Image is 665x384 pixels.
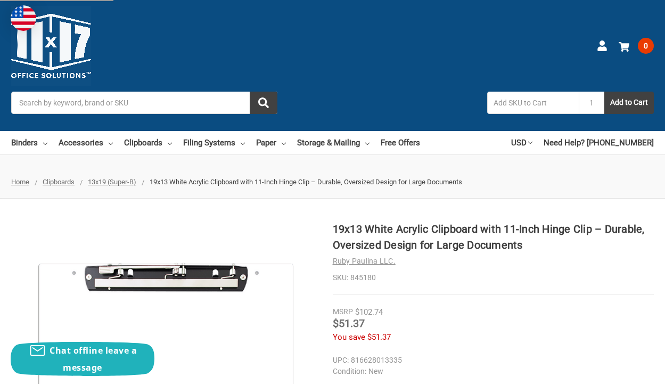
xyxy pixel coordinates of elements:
a: Ruby Paulina LLC. [333,257,396,265]
span: 19x13 White Acrylic Clipboard with 11-Inch Hinge Clip – Durable, Oversized Design for Large Docum... [150,178,462,186]
a: USD [511,131,532,154]
a: Filing Systems [183,131,245,154]
input: Add SKU to Cart [487,92,579,114]
dd: 845180 [333,272,654,283]
span: $51.37 [333,317,365,330]
a: Clipboards [43,178,75,186]
a: Need Help? [PHONE_NUMBER] [544,131,654,154]
div: MSRP [333,306,353,317]
a: Free Offers [381,131,420,154]
span: $51.37 [367,332,391,342]
img: 11x17.com [11,6,91,86]
span: Chat offline leave a message [50,345,137,373]
a: Storage & Mailing [297,131,370,154]
span: 0 [638,38,654,54]
input: Search by keyword, brand or SKU [11,92,277,114]
a: 0 [619,32,654,60]
a: Paper [256,131,286,154]
button: Chat offline leave a message [11,342,154,376]
span: You save [333,332,365,342]
dt: UPC: [333,355,349,366]
iframe: Google Customer Reviews [577,355,665,384]
a: Accessories [59,131,113,154]
a: Home [11,178,29,186]
span: $102.74 [355,307,383,317]
img: duty and tax information for United States [11,5,36,31]
dd: New [333,366,654,377]
a: 13x19 (Super-B) [88,178,136,186]
button: Add to Cart [604,92,654,114]
a: Clipboards [124,131,172,154]
dt: Condition: [333,366,366,377]
dd: 816628013335 [333,355,654,366]
a: Binders [11,131,47,154]
h1: 19x13 White Acrylic Clipboard with 11-Inch Hinge Clip – Durable, Oversized Design for Large Docum... [333,221,654,253]
dt: SKU: [333,272,348,283]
